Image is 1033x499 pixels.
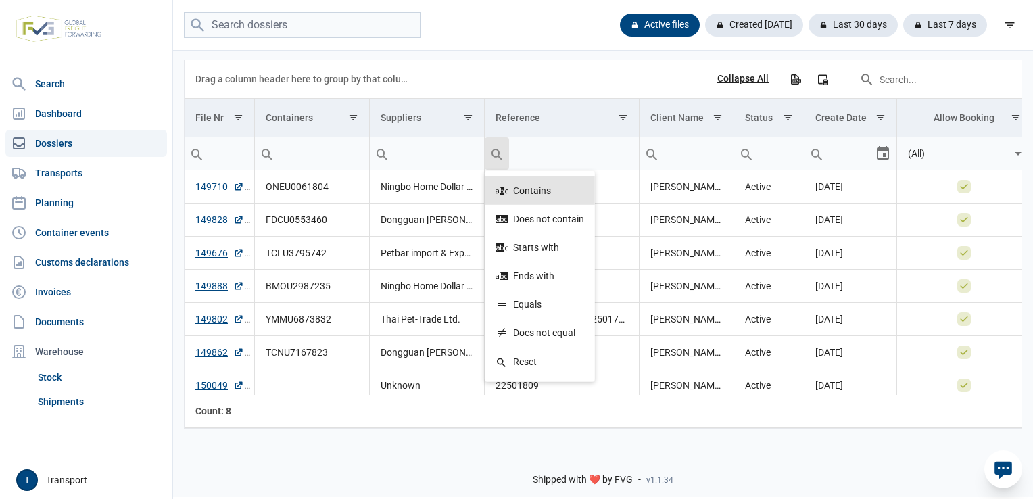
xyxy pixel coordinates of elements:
[5,70,167,97] a: Search
[195,246,244,260] a: 149676
[783,67,807,91] div: Export all data to Excel
[815,181,843,192] span: [DATE]
[804,137,829,170] div: Search box
[640,137,664,170] div: Search box
[903,14,987,37] div: Last 7 days
[5,308,167,335] a: Documents
[195,404,244,418] div: File Nr Count: 8
[815,214,843,225] span: [DATE]
[485,233,595,262] div: Search box
[195,60,1011,98] div: Data grid toolbar
[195,346,244,359] a: 149862
[640,137,734,170] input: Filter cell
[639,237,734,270] td: [PERSON_NAME] Group NV
[255,137,370,170] td: Filter cell
[896,137,1032,170] td: Filter cell
[815,380,843,391] span: [DATE]
[650,112,704,123] div: Client Name
[639,170,734,204] td: [PERSON_NAME] Group NV
[896,99,1032,137] td: Column Allow Booking
[195,312,244,326] a: 149802
[848,63,1011,95] input: Search in the data grid
[370,237,485,270] td: Petbar import & Export
[485,290,595,318] div: Search box
[5,189,167,216] a: Planning
[195,379,244,392] a: 150049
[5,100,167,127] a: Dashboard
[875,137,891,170] div: Select
[370,170,485,204] td: Ningbo Home Dollar Imp. & Exp. Corp.
[5,279,167,306] a: Invoices
[11,10,107,47] img: FVG - Global freight forwarding
[815,247,843,258] span: [DATE]
[815,314,843,325] span: [DATE]
[804,137,875,170] input: Filter cell
[370,204,485,237] td: Dongguan [PERSON_NAME] Company Limited
[255,137,369,170] input: Filter cell
[513,241,559,254] span: Starts with
[705,14,803,37] div: Created [DATE]
[734,137,759,170] div: Search box
[734,369,804,402] td: Active
[513,356,537,368] span: Reset
[266,112,313,123] div: Containers
[734,237,804,270] td: Active
[485,205,595,233] div: Search box
[998,13,1022,37] div: filter
[185,99,255,137] td: Column File Nr
[639,99,734,137] td: Column Client Name
[463,112,473,122] span: Show filter options for column 'Suppliers'
[5,338,167,365] div: Warehouse
[734,99,804,137] td: Column Status
[513,327,575,339] span: Does not equal
[16,469,38,491] div: T
[5,160,167,187] a: Transports
[815,112,867,123] div: Create Date
[255,204,370,237] td: FDCU0553460
[513,270,554,282] span: Ends with
[934,112,994,123] div: Allow Booking
[370,369,485,402] td: Unknown
[639,369,734,402] td: [PERSON_NAME] Group NV
[485,137,640,170] td: Filter cell
[618,112,628,122] span: Show filter options for column 'Reference'
[1010,137,1026,170] div: Select
[255,270,370,303] td: BMOU2987235
[370,137,394,170] div: Search box
[745,112,773,123] div: Status
[233,112,243,122] span: Show filter options for column 'File Nr'
[32,365,167,389] a: Stock
[370,99,485,137] td: Column Suppliers
[370,137,484,170] input: Filter cell
[485,318,595,347] div: Search box
[485,369,640,402] td: 22501809
[734,303,804,336] td: Active
[620,14,700,37] div: Active files
[16,469,164,491] div: Transport
[804,137,896,170] td: Filter cell
[639,204,734,237] td: [PERSON_NAME] Group NV
[485,137,509,170] div: Search box
[184,12,421,39] input: Search dossiers
[185,137,255,170] td: Filter cell
[639,336,734,369] td: [PERSON_NAME] Group NV
[875,112,886,122] span: Show filter options for column 'Create Date'
[734,137,804,170] input: Filter cell
[195,180,244,193] a: 149710
[815,347,843,358] span: [DATE]
[370,137,485,170] td: Filter cell
[255,170,370,204] td: ONEU0061804
[195,68,412,90] div: Drag a column header here to group by that column
[639,303,734,336] td: [PERSON_NAME] Group NV
[496,112,540,123] div: Reference
[195,279,244,293] a: 149888
[639,270,734,303] td: [PERSON_NAME] Group NV
[804,99,896,137] td: Column Create Date
[32,389,167,414] a: Shipments
[5,219,167,246] a: Container events
[370,336,485,369] td: Dongguan [PERSON_NAME] Company Limited
[1011,112,1021,122] span: Show filter options for column 'Allow Booking'
[255,303,370,336] td: YMMU6873832
[734,170,804,204] td: Active
[713,112,723,122] span: Show filter options for column 'Client Name'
